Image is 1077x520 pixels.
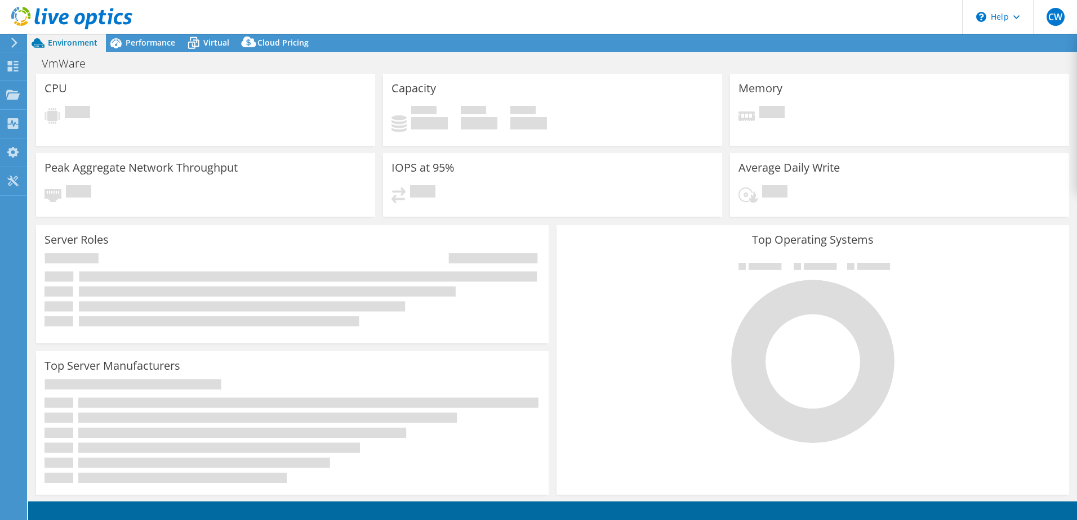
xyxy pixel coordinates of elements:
[762,185,787,200] span: Pending
[759,106,785,121] span: Pending
[66,185,91,200] span: Pending
[565,234,1061,246] h3: Top Operating Systems
[48,37,97,48] span: Environment
[461,117,497,129] h4: 0 GiB
[44,162,238,174] h3: Peak Aggregate Network Throughput
[126,37,175,48] span: Performance
[510,106,536,117] span: Total
[391,162,455,174] h3: IOPS at 95%
[1047,8,1065,26] span: CW
[44,360,180,372] h3: Top Server Manufacturers
[37,57,103,70] h1: VmWare
[44,82,67,95] h3: CPU
[976,12,986,22] svg: \n
[44,234,109,246] h3: Server Roles
[257,37,309,48] span: Cloud Pricing
[738,82,782,95] h3: Memory
[411,117,448,129] h4: 0 GiB
[411,106,437,117] span: Used
[203,37,229,48] span: Virtual
[391,82,436,95] h3: Capacity
[461,106,486,117] span: Free
[410,185,435,200] span: Pending
[510,117,547,129] h4: 0 GiB
[65,106,90,121] span: Pending
[738,162,840,174] h3: Average Daily Write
